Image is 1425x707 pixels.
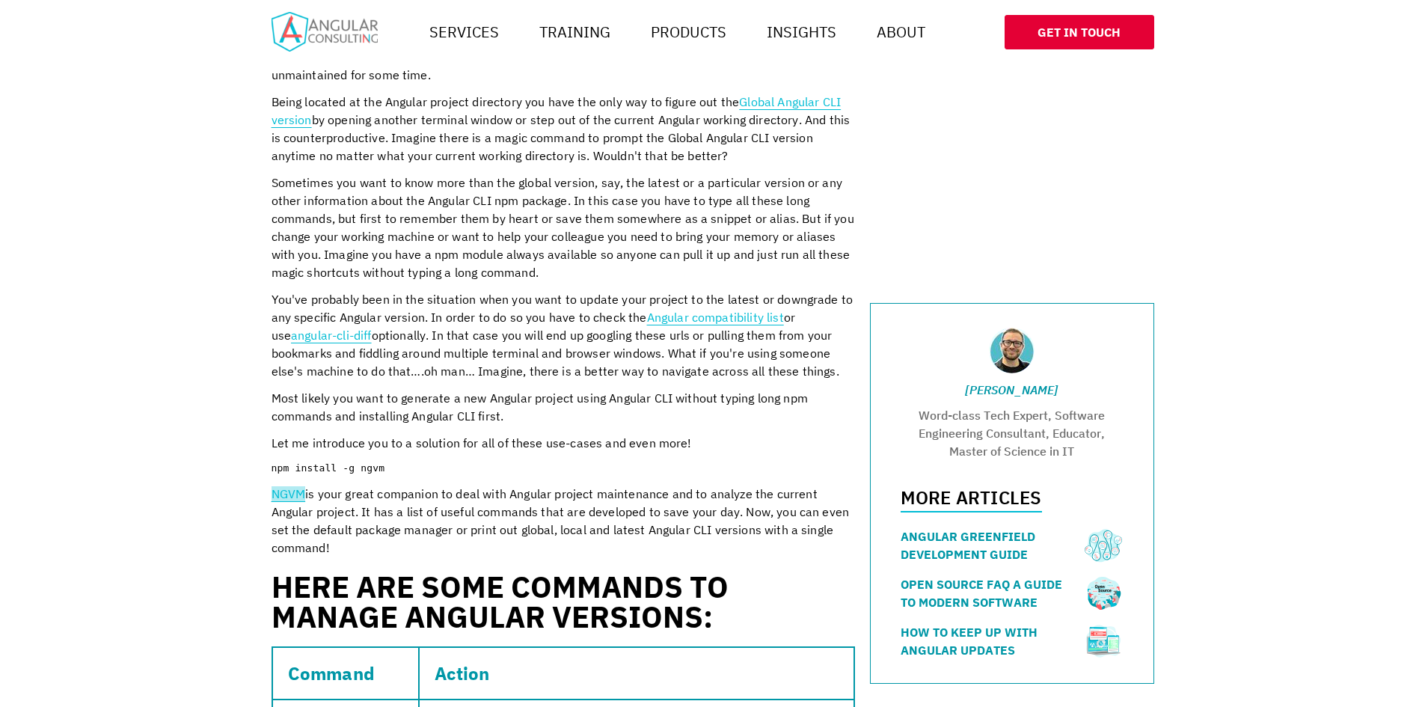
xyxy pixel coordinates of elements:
a: NGVM [272,486,306,501]
p: Word-class Tech Expert, Software Engineering Consultant, Educator, Master of Science in IT [901,406,1124,460]
span: How to keep up with Angular updates [901,623,1075,659]
a: Angular Greenfield Development Guide [901,527,1124,563]
p: Sometimes you want to know more than the global version, say, the latest or a particular version ... [272,174,855,281]
h2: More articles [901,484,1042,512]
p: is your great companion to deal with Angular project maintenance and to analyze the current Angul... [272,485,855,557]
span: Open Source FAQ A Guide to Modern Software [901,575,1075,611]
a: Get In Touch [1005,15,1154,49]
a: angular-cli-diff [291,328,372,343]
p: Let me introduce you to a solution for all of these use-cases and even more! [272,434,855,452]
strong: Action [435,661,489,685]
a: About [871,17,931,47]
a: [PERSON_NAME] [965,382,1058,397]
span: Angular Greenfield Development Guide [901,527,1075,563]
a: How to keep up with Angular updates [901,623,1124,659]
a: Products [645,17,732,47]
img: Home [272,12,378,52]
a: Angular compatibility list [647,310,784,325]
pre: npm install -g ngvm [272,461,855,476]
p: You've probably been in the situation when you want to update your project to the latest or downg... [272,290,855,380]
a: Open Source FAQ A Guide to Modern Software [901,575,1124,611]
p: Being located at the Angular project directory you have the only way to figure out the by opening... [272,93,855,165]
a: Services [423,17,505,47]
a: Insights [761,17,842,47]
a: Training [533,17,616,47]
strong: Command [288,661,376,685]
p: Most likely you want to generate a new Angular project using Angular CLI without typing long npm ... [272,389,855,425]
h2: Here are some commands to manage Angular versions: [272,572,855,631]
